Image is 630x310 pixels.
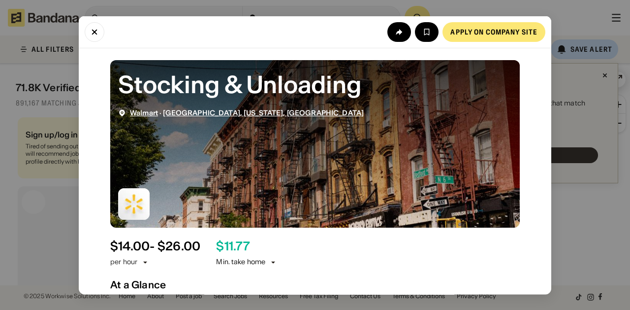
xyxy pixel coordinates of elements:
[130,108,158,117] a: Walmart
[85,22,104,41] button: Close
[118,188,150,219] img: Walmart logo
[130,108,364,117] div: ·
[118,68,512,101] div: Stocking & Unloading
[110,278,520,290] div: At a Glance
[163,108,364,117] a: [GEOGRAPHIC_DATA], [US_STATE], [GEOGRAPHIC_DATA]
[110,239,200,253] div: $ 14.00 - $26.00
[450,28,537,35] div: Apply on company site
[216,239,250,253] div: $ 11.77
[216,257,277,267] div: Min. take home
[110,257,137,267] div: per hour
